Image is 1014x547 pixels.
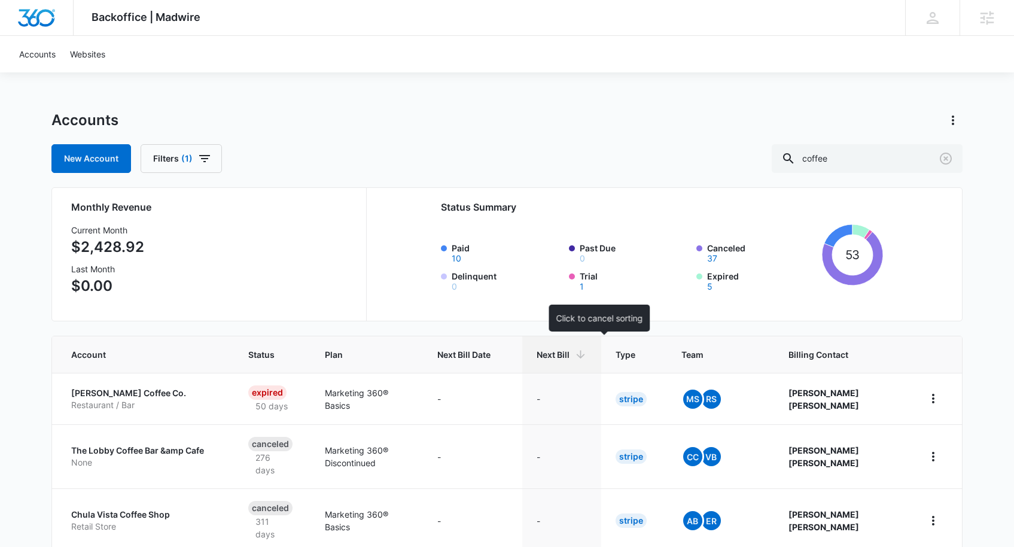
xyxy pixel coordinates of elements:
p: Marketing 360® Basics [325,508,409,533]
strong: [PERSON_NAME] [PERSON_NAME] [788,509,859,532]
span: Status [248,348,279,361]
span: Plan [325,348,409,361]
span: VB [702,447,721,466]
p: Retail Store [71,521,220,533]
button: Expired [707,282,712,291]
div: Canceled [248,437,293,451]
a: Chula Vista Coffee ShopRetail Store [71,509,220,532]
a: New Account [51,144,131,173]
span: ER [702,511,721,530]
span: RS [702,390,721,409]
label: Expired [707,270,817,291]
tspan: 53 [845,247,860,262]
label: Delinquent [452,270,562,291]
td: - [423,424,522,488]
label: Paid [452,242,562,263]
span: Backoffice | Madwire [92,11,200,23]
button: Canceled [707,254,717,263]
button: Trial [580,282,584,291]
label: Past Due [580,242,690,263]
strong: [PERSON_NAME] [PERSON_NAME] [788,445,859,468]
div: Stripe [616,449,647,464]
p: $0.00 [71,275,144,297]
a: The Lobby Coffee Bar &amp CafeNone [71,445,220,468]
span: Team [681,348,742,361]
h2: Status Summary [441,200,883,214]
p: The Lobby Coffee Bar &amp Cafe [71,445,220,457]
p: $2,428.92 [71,236,144,258]
td: - [423,373,522,424]
input: Search [772,144,963,173]
h3: Last Month [71,263,144,275]
p: Restaurant / Bar [71,399,220,411]
div: Expired [248,385,287,400]
button: Clear [936,149,955,168]
button: Paid [452,254,461,263]
a: Accounts [12,36,63,72]
span: CC [683,447,702,466]
p: Chula Vista Coffee Shop [71,509,220,521]
h3: Current Month [71,224,144,236]
div: Click to cancel sorting [549,305,650,332]
label: Trial [580,270,690,291]
span: Next Bill [537,348,570,361]
td: - [522,424,601,488]
button: Filters(1) [141,144,222,173]
div: Stripe [616,392,647,406]
p: Marketing 360® Discontinued [325,444,409,469]
strong: [PERSON_NAME] [PERSON_NAME] [788,388,859,411]
div: Canceled [248,501,293,515]
span: AB [683,511,702,530]
span: Next Bill Date [437,348,491,361]
a: Websites [63,36,112,72]
p: 276 days [248,451,296,476]
h2: Monthly Revenue [71,200,352,214]
span: MS [683,390,702,409]
td: - [522,373,601,424]
span: Type [616,348,635,361]
p: [PERSON_NAME] Coffee Co. [71,387,220,399]
h1: Accounts [51,111,118,129]
label: Canceled [707,242,817,263]
p: None [71,457,220,469]
button: home [924,511,943,530]
p: Marketing 360® Basics [325,387,409,412]
a: [PERSON_NAME] Coffee Co.Restaurant / Bar [71,387,220,411]
span: Account [71,348,202,361]
button: Actions [943,111,963,130]
p: 50 days [248,400,295,412]
span: (1) [181,154,193,163]
button: home [924,389,943,408]
button: home [924,447,943,466]
span: Billing Contact [788,348,895,361]
div: Stripe [616,513,647,528]
p: 311 days [248,515,296,540]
